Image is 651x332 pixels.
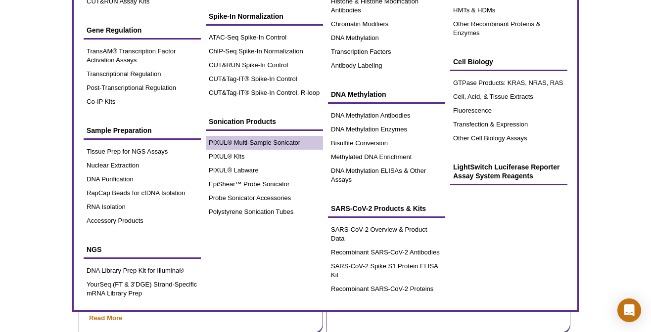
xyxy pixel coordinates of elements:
a: NGS [84,240,201,259]
a: DNA Methylation ELISAs & Other Assays [328,164,445,187]
a: Recombinant SARS-CoV-2 Proteins [328,282,445,296]
a: Sample Preparation [84,121,201,140]
a: TransAM® Transcription Factor Activation Assays [84,44,201,67]
a: DNA Methylation [328,31,445,45]
a: Other Cell Biology Assays [450,131,567,145]
span: DNA Methylation [331,90,386,98]
a: SARS-CoV-2 Spike S1 Protein ELISA Kit [328,259,445,282]
span: Gene Regulation [87,26,141,34]
a: DNA Purification [84,172,201,186]
a: YourSeq (FT & 3’DGE) Strand-Specific mRNA Library Prep [84,278,201,300]
span: SARS-CoV-2 Products & Kits [331,205,426,212]
a: HMTs & HDMs [450,3,567,17]
a: DNA Methylation Antibodies [328,109,445,123]
span: Sample Preparation [87,126,152,134]
span: Spike-In Normalization [209,12,283,20]
a: SARS-CoV-2 Products & Kits [328,199,445,218]
a: PIXUL® Labware [206,164,323,177]
a: CUT&Tag-IT® Spike-In Control [206,72,323,86]
span: LightSwitch Luciferase Reporter Assay System Reagents [453,163,559,180]
a: DNA Library Prep Kit for Illumina® [84,264,201,278]
a: Fluorescence [450,104,567,118]
a: Cell Biology [450,52,567,71]
a: Methylated DNA Enrichment [328,150,445,164]
a: GTPase Products: KRAS, NRAS, RAS [450,76,567,90]
span: Sonication Products [209,118,276,125]
a: SARS-CoV-2 Overview & Product Data [328,223,445,246]
a: Transcriptional Regulation [84,67,201,81]
a: Nuclear Extraction [84,159,201,172]
a: PIXUL® Multi-Sample Sonicator [206,136,323,150]
a: Accessory Products [84,214,201,228]
div: Open Intercom Messenger [617,298,641,322]
a: Cell, Acid, & Tissue Extracts [450,90,567,104]
a: Tissue Prep for NGS Assays [84,145,201,159]
a: Gene Regulation [84,21,201,40]
a: Post-Transcriptional Regulation [84,81,201,95]
span: Cell Biology [453,58,493,66]
a: LightSwitch Luciferase Reporter Assay System Reagents [450,158,567,185]
a: CUT&RUN Spike-In Control [206,58,323,72]
a: PIXUL® Kits [206,150,323,164]
a: DNA Methylation Enzymes [328,123,445,136]
a: CUT&Tag-IT® Spike-In Control, R-loop [206,86,323,100]
a: DNA Methylation [328,85,445,104]
a: ChIP-Seq Spike-In Normalization [206,44,323,58]
a: Transfection & Expression [450,118,567,131]
span: NGS [87,246,101,253]
a: Sonication Products [206,112,323,131]
a: RapCap Beads for cfDNA Isolation [84,186,201,200]
a: Read More [89,314,122,322]
a: Probe Sonicator Accessories [206,191,323,205]
a: Spike-In Normalization [206,7,323,26]
a: Chromatin Modifiers [328,17,445,31]
a: Transcription Factors [328,45,445,59]
a: Other Recombinant Proteins & Enzymes [450,17,567,40]
a: Polystyrene Sonication Tubes [206,205,323,219]
a: Co-IP Kits [84,95,201,109]
a: RNA Isolation [84,200,201,214]
a: Recombinant SARS-CoV-2 Antibodies [328,246,445,259]
a: Bisulfite Conversion [328,136,445,150]
a: ATAC-Seq Spike-In Control [206,31,323,44]
a: EpiShear™ Probe Sonicator [206,177,323,191]
a: Antibody Labeling [328,59,445,73]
